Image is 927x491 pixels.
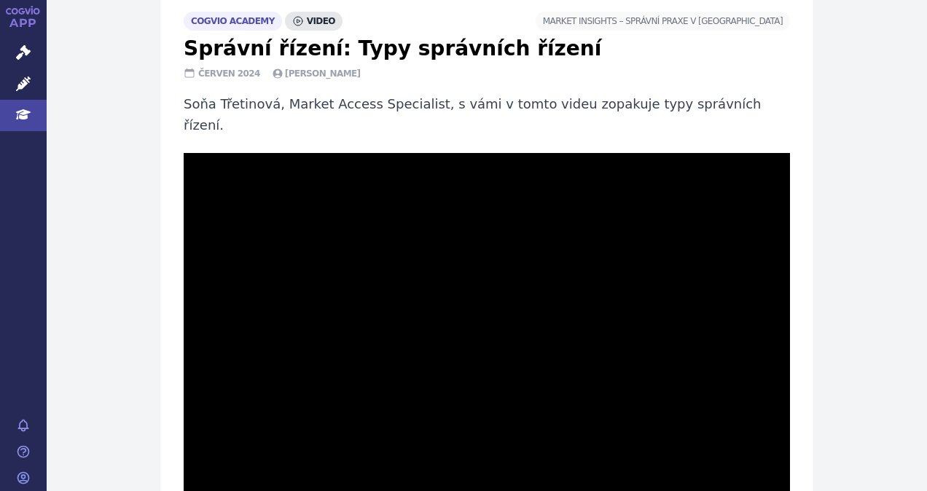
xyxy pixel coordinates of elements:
p: Soňa Třetinová, Market Access Specialist, s vámi v tomto videu zopakuje typy správních řízení. [184,93,790,136]
span: cogvio academy [184,12,282,31]
span: video [285,12,343,31]
span: [PERSON_NAME] [272,67,361,80]
span: Market Insights –⁠ Správní praxe v [GEOGRAPHIC_DATA] [536,12,790,31]
h1: Správní řízení: Typy správních řízení [184,36,790,61]
span: červen 2024 [184,67,260,80]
